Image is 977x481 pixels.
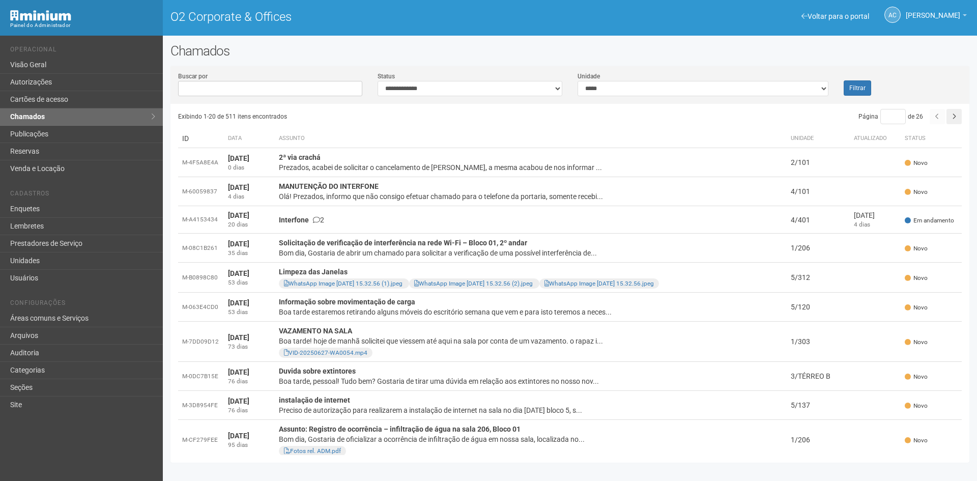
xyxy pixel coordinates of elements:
span: 2 [313,216,324,224]
td: 1/206 [787,234,850,263]
td: M-A4153434 [178,206,224,234]
li: Cadastros [10,190,155,201]
th: Unidade [787,129,850,148]
td: M-063E4CD0 [178,293,224,322]
span: Ana Carla de Carvalho Silva [906,2,960,19]
div: Exibindo 1-20 de 511 itens encontrados [178,109,570,124]
strong: Solicitação de verificação de interferência na rede Wi-Fi – Bloco 01, 2º andar [279,239,527,247]
strong: [DATE] [228,269,249,277]
div: Prezados, acabei de solicitar o cancelamento de [PERSON_NAME], a mesma acabou de nos informar ... [279,162,783,173]
div: 76 dias [228,377,271,386]
div: 35 dias [228,249,271,258]
h2: Chamados [170,43,969,59]
span: Novo [905,303,928,312]
td: M-08C1B261 [178,234,224,263]
strong: [DATE] [228,240,249,248]
strong: [DATE] [228,432,249,440]
a: WhatsApp Image [DATE] 15.32.56 (1).jpeg [284,280,403,287]
th: Status [901,129,962,148]
strong: Assunto: Registro de ocorrência – infiltração de água na sala 206, Bloco 01 [279,425,521,433]
strong: [DATE] [228,154,249,162]
td: M-60059837 [178,177,224,206]
a: WhatsApp Image [DATE] 15.32.56 (2).jpeg [414,280,533,287]
td: M-3D8954FE [178,391,224,420]
td: 2/101 [787,148,850,177]
div: [DATE] [854,210,897,220]
strong: Informação sobre movimentação de carga [279,298,415,306]
label: Unidade [578,72,600,81]
strong: Limpeza das Janelas [279,268,348,276]
div: 95 dias [228,441,271,449]
span: Novo [905,373,928,381]
strong: Interfone [279,216,309,224]
span: Novo [905,436,928,445]
td: 1/206 [787,420,850,460]
div: 76 dias [228,406,271,415]
div: 53 dias [228,278,271,287]
span: 4 dias [854,221,870,228]
span: Novo [905,402,928,410]
td: 5/137 [787,391,850,420]
strong: [DATE] [228,368,249,376]
a: Fotos rel. ADM.pdf [284,447,341,455]
span: Novo [905,244,928,253]
label: Status [378,72,395,81]
th: Assunto [275,129,787,148]
td: 5/312 [787,263,850,293]
a: Voltar para o portal [801,12,869,20]
span: Novo [905,338,928,347]
div: 73 dias [228,343,271,351]
div: Preciso de autorização para realizarem a instalação de internet na sala no dia [DATE] bloco 5, s... [279,405,783,415]
strong: MANUTENÇÃO DO INTERFONE [279,182,379,190]
strong: instalação de internet [279,396,350,404]
div: Painel do Administrador [10,21,155,30]
strong: [DATE] [228,333,249,342]
strong: Duvida sobre extintores [279,367,356,375]
th: Atualizado [850,129,901,148]
td: 4/401 [787,206,850,234]
button: Filtrar [844,80,871,96]
div: 4 dias [228,192,271,201]
a: VID-20250627-WA0054.mp4 [284,349,367,356]
div: Boa tarde, pessoal! Tudo bem? Gostaria de tirar uma dúvida em relação aos extintores no nosso nov... [279,376,783,386]
a: AC [884,7,901,23]
div: 0 dias [228,163,271,172]
strong: [DATE] [228,183,249,191]
a: WhatsApp Image [DATE] 15.32.56.jpeg [544,280,654,287]
span: Em andamento [905,216,954,225]
td: 3/TÉRREO B [787,362,850,391]
div: Bom dia, Gostaria de oficializar a ocorrência de infiltração de água em nossa sala, localizada no... [279,434,783,444]
span: Página de 26 [858,113,923,120]
label: Buscar por [178,72,208,81]
div: 20 dias [228,220,271,229]
span: Novo [905,274,928,282]
span: Novo [905,159,928,167]
div: Bom dia, Gostaria de abrir um chamado para solicitar a verificação de uma possível interferência ... [279,248,783,258]
td: ID [178,129,224,148]
td: 4/101 [787,177,850,206]
strong: [DATE] [228,299,249,307]
th: Data [224,129,275,148]
div: Olá! Prezados, informo que não consigo efetuar chamado para o telefone da portaria, somente receb... [279,191,783,202]
div: 53 dias [228,308,271,317]
strong: 2ª via crachá [279,153,321,161]
td: M-4F5A8E4A [178,148,224,177]
td: M-0DC7B15E [178,362,224,391]
td: 5/120 [787,293,850,322]
td: 1/303 [787,322,850,362]
li: Operacional [10,46,155,56]
li: Configurações [10,299,155,310]
a: [PERSON_NAME] [906,13,967,21]
div: Boa tarde! hoje de manhã solicitei que viessem até aqui na sala por conta de um vazamento. o rapa... [279,336,783,346]
h1: O2 Corporate & Offices [170,10,562,23]
img: Minium [10,10,71,21]
div: Boa tarde estaremos retirando alguns móveis do escritório semana que vem e para isto teremos a ne... [279,307,783,317]
td: M-7DD09D12 [178,322,224,362]
td: M-CF279FEE [178,420,224,460]
strong: [DATE] [228,211,249,219]
strong: [DATE] [228,397,249,405]
span: Novo [905,188,928,196]
strong: VAZAMENTO NA SALA [279,327,352,335]
td: M-B0898C80 [178,263,224,293]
